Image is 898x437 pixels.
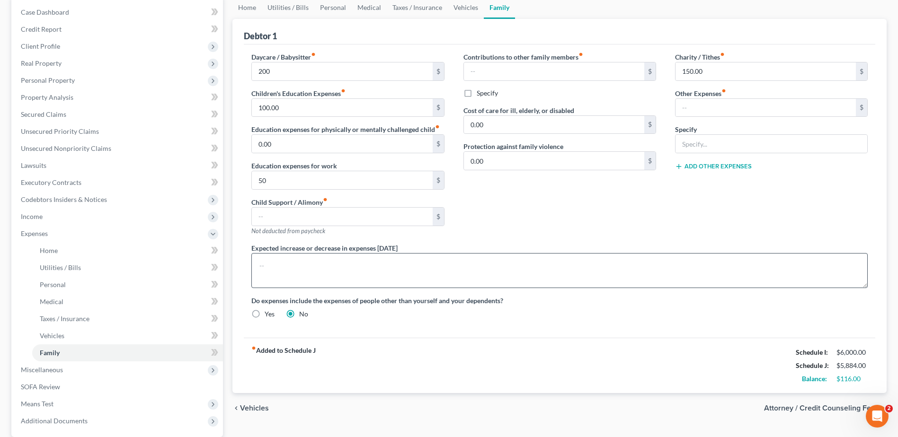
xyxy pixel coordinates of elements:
[6,4,24,22] button: go back
[464,62,644,80] input: --
[720,52,725,57] i: fiber_manual_record
[13,174,223,191] a: Executory Contracts
[21,25,62,33] span: Credit Report
[148,4,166,22] button: Home
[836,361,868,370] div: $5,884.00
[21,127,99,135] span: Unsecured Priority Claims
[21,144,111,152] span: Unsecured Nonpriority Claims
[675,124,697,134] label: Specify
[433,62,444,80] div: $
[13,157,223,174] a: Lawsuits
[644,116,656,134] div: $
[721,88,726,93] i: fiber_manual_record
[21,161,46,169] span: Lawsuits
[21,417,88,425] span: Additional Documents
[40,349,60,357] span: Family
[644,62,656,80] div: $
[252,135,432,153] input: --
[675,163,752,170] button: Add Other Expenses
[13,21,223,38] a: Credit Report
[463,141,563,151] label: Protection against family violence
[60,310,68,317] button: Start recording
[32,344,223,361] a: Family
[578,52,583,57] i: fiber_manual_record
[15,80,148,145] div: In observance of the NextChapter team will be out of office on . Our team will be unavailable for...
[8,74,182,213] div: Emma says…
[764,404,879,412] span: Attorney / Credit Counseling Fees
[21,212,43,220] span: Income
[21,229,48,237] span: Expenses
[251,227,325,235] span: Not deducted from paycheck
[13,4,223,21] a: Case Dashboard
[40,246,58,254] span: Home
[885,405,893,412] span: 2
[796,348,828,356] strong: Schedule I:
[166,4,183,21] div: Close
[251,346,316,385] strong: Added to Schedule J
[676,135,867,153] input: Specify...
[15,150,128,167] a: Help Center
[15,194,89,200] div: [PERSON_NAME] • [DATE]
[13,89,223,106] a: Property Analysis
[162,306,178,321] button: Send a message…
[433,171,444,189] div: $
[15,310,22,317] button: Emoji picker
[23,99,48,106] b: [DATE]
[32,327,223,344] a: Vehicles
[232,404,269,412] button: chevron_left Vehicles
[21,400,53,408] span: Means Test
[32,242,223,259] a: Home
[477,88,498,98] label: Specify
[251,124,440,134] label: Education expenses for physically or mentally challenged child
[251,197,328,207] label: Child Support / Alimony
[40,297,63,306] span: Medical
[13,106,223,123] a: Secured Claims
[71,80,98,88] b: [DATE],
[46,5,107,12] h1: [PERSON_NAME]
[251,88,346,98] label: Children's Education Expenses
[311,52,316,57] i: fiber_manual_record
[464,116,644,134] input: --
[40,315,89,323] span: Taxes / Insurance
[251,243,398,253] label: Expected increase or decrease in expenses [DATE]
[45,310,53,317] button: Upload attachment
[433,208,444,226] div: $
[676,99,856,117] input: --
[251,346,256,350] i: fiber_manual_record
[323,197,328,202] i: fiber_manual_record
[675,52,725,62] label: Charity / Tithes
[299,309,308,319] label: No
[13,378,223,395] a: SOFA Review
[644,152,656,170] div: $
[21,110,66,118] span: Secured Claims
[21,366,63,374] span: Miscellaneous
[240,404,269,412] span: Vehicles
[21,178,81,186] span: Executory Contracts
[435,124,440,129] i: fiber_manual_record
[21,76,75,84] span: Personal Property
[40,280,66,288] span: Personal
[32,293,223,310] a: Medical
[32,310,223,327] a: Taxes / Insurance
[796,361,829,369] strong: Schedule J:
[46,12,88,21] p: Active [DATE]
[15,149,148,186] div: We encourage you to use the to answer any questions and we will respond to any unanswered inquiri...
[251,52,316,62] label: Daycare / Babysitter
[252,99,432,117] input: --
[8,290,181,306] textarea: Message…
[866,405,889,428] iframe: Intercom live chat
[27,5,42,20] img: Profile image for Emma
[21,383,60,391] span: SOFA Review
[251,296,868,306] label: Do expenses include the expenses of people other than yourself and your dependents?
[802,375,827,383] strong: Balance:
[433,135,444,153] div: $
[463,105,574,115] label: Cost of care for ill, elderly, or disabled
[21,195,107,203] span: Codebtors Insiders & Notices
[676,62,856,80] input: --
[32,276,223,293] a: Personal
[879,404,887,412] i: chevron_right
[856,62,867,80] div: $
[463,52,583,62] label: Contributions to other family members
[251,161,337,171] label: Education expenses for work
[8,74,155,192] div: In observance of[DATE],the NextChapter team will be out of office on[DATE]. Our team will be unav...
